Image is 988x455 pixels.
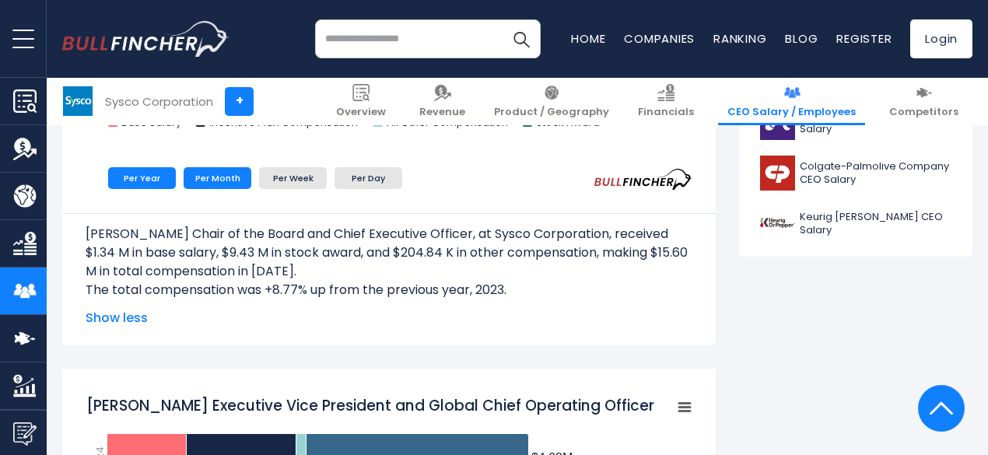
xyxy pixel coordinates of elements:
a: Login [910,19,972,58]
p: [PERSON_NAME] Chair of the Board and Chief Executive Officer, at Sysco Corporation, received $1.3... [86,225,692,281]
tspan: [PERSON_NAME] Executive Vice President and Global Chief Operating Officer [86,395,654,416]
span: Overview [336,106,386,119]
button: Search [502,19,541,58]
span: Competitors [889,106,958,119]
img: KDP logo [760,206,795,241]
a: Keurig [PERSON_NAME] CEO Salary [751,202,961,245]
span: Show less [86,309,692,327]
img: CL logo [760,156,795,191]
a: Register [836,30,892,47]
a: Revenue [410,78,475,125]
li: Per Week [259,167,327,189]
span: Mondelez International CEO Salary [800,110,951,136]
div: Sysco Corporation [105,93,213,110]
li: Per Day [335,167,402,189]
span: Revenue [419,106,465,119]
a: Overview [327,78,395,125]
li: Per Month [184,167,251,189]
a: Colgate-Palmolive Company CEO Salary [751,152,961,194]
p: The total compensation was +8.77% up from the previous year, 2023. [86,281,692,299]
a: Ranking [713,30,766,47]
a: Go to homepage [62,21,229,57]
span: Product / Geography [494,106,609,119]
li: Per Year [108,167,176,189]
span: CEO Salary / Employees [727,106,856,119]
span: Financials [638,106,694,119]
a: + [225,87,254,116]
span: Colgate-Palmolive Company CEO Salary [800,160,951,187]
a: Home [571,30,605,47]
img: bullfincher logo [62,21,229,57]
a: Companies [624,30,695,47]
a: CEO Salary / Employees [718,78,865,125]
a: Blog [785,30,818,47]
a: Financials [629,78,703,125]
span: Keurig [PERSON_NAME] CEO Salary [800,211,951,237]
img: SYY logo [63,86,93,116]
a: Product / Geography [485,78,618,125]
a: Competitors [880,78,968,125]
